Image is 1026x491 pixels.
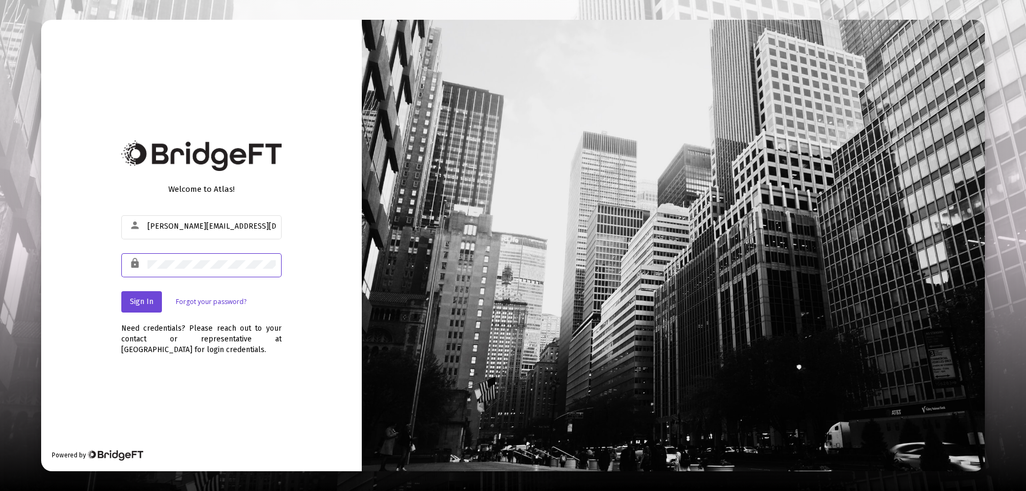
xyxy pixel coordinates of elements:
input: Email or Username [147,222,276,231]
div: Need credentials? Please reach out to your contact or representative at [GEOGRAPHIC_DATA] for log... [121,313,282,355]
mat-icon: person [129,219,142,232]
div: Welcome to Atlas! [121,184,282,194]
img: Bridge Financial Technology Logo [87,450,143,461]
mat-icon: lock [129,257,142,270]
a: Forgot your password? [176,297,246,307]
button: Sign In [121,291,162,313]
span: Sign In [130,297,153,306]
div: Powered by [52,450,143,461]
img: Bridge Financial Technology Logo [121,141,282,171]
